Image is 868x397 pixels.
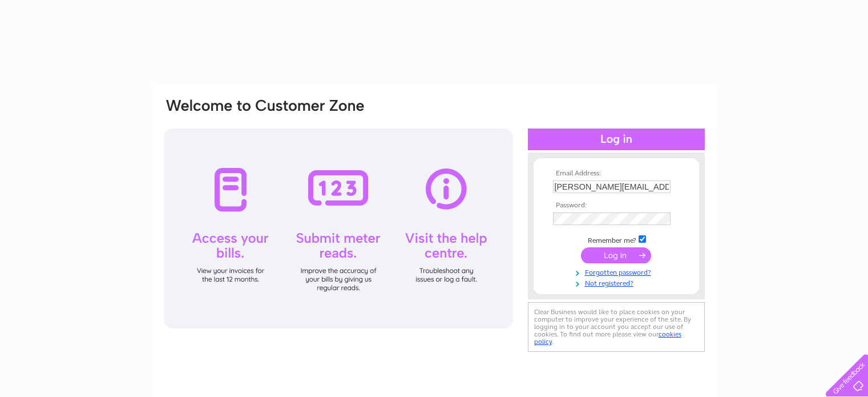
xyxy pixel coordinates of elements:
th: Email Address: [550,170,683,178]
a: cookies policy [534,330,681,346]
td: Remember me? [550,234,683,245]
th: Password: [550,202,683,210]
a: Forgotten password? [553,266,683,277]
a: Not registered? [553,277,683,288]
div: Clear Business would like to place cookies on your computer to improve your experience of the sit... [528,302,705,352]
input: Submit [581,247,651,263]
